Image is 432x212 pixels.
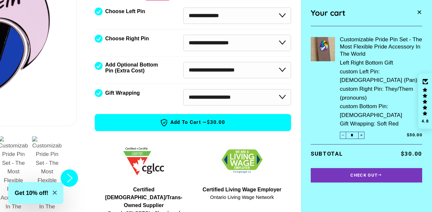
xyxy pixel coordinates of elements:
a: Customizable Pride Pin Set - The Most Flexible Pride Accessory In The World [340,36,422,58]
p: $30.00 [385,149,422,158]
span: $30.00 [207,119,226,126]
div: 4.8 [421,119,429,123]
span: Certified Living Wage Employer [203,186,281,194]
span: Gift Wrapping: Soft Red [340,120,422,128]
span: custom Bottom Pin: [DEMOGRAPHIC_DATA] [340,102,422,120]
div: Click to open Judge.me floating reviews tab [418,73,432,129]
span: custom Right Pin: They/Them (pronouns) [340,85,422,102]
label: Choose Left Pin [105,9,145,14]
p: Subtotal [311,149,385,158]
button: Check Out [311,168,422,183]
label: Choose Right Pin [105,36,149,42]
input: quantity [340,132,364,139]
img: 1705457225.png [123,147,164,175]
span: Add to Cart — [105,118,281,127]
span: Left Right Bottom Gift [340,58,422,67]
label: Gift Wrapping [105,90,140,96]
span: Ontario Living Wage Network [203,194,281,201]
span: $30.00 [381,132,422,138]
button: Reduce item quantity by one [340,132,346,139]
button: Increase item quantity by one [358,132,364,139]
label: Add Optional Bottom Pin (Extra Cost) [105,62,160,74]
span: Certified [DEMOGRAPHIC_DATA]/Trans-Owned Supplier [98,186,190,209]
span: custom Left Pin: [DEMOGRAPHIC_DATA] (Pan) [340,67,422,85]
div: Your cart [311,5,403,21]
button: Add to Cart —$30.00 [95,114,291,131]
img: 1706832627.png [222,149,263,173]
img: Customizable Pride Pin Set - The Most Flexible Pride Accessory In The World [311,37,335,61]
